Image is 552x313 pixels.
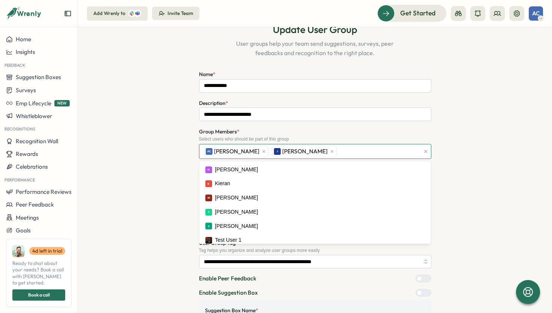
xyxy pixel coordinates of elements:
span: Peer Feedback [16,201,54,208]
button: Invite Team [152,7,199,20]
span: Recognition Wall [16,138,58,145]
h1: Update User Group [273,23,357,36]
div: [PERSON_NAME] [215,222,258,231]
p: User groups help your team send suggestions, surveys, peer feedbacks and recognition to the right... [231,39,399,58]
span: Emp Lifecycle [16,100,51,107]
span: Suggestion Boxes [16,73,61,81]
span: Home [16,36,31,43]
button: Get Started [377,5,446,21]
div: Kieran [215,180,230,188]
label: Group Members [199,128,239,136]
p: Enable Peer Feedback [199,274,256,283]
div: Tag helps you organize and analyze user groups more easily [199,248,431,253]
div: [PERSON_NAME] [215,194,258,202]
button: Book a call [12,289,65,301]
div: [PERSON_NAME] [215,208,258,216]
span: S [208,224,209,228]
span: Insights [16,48,35,55]
div: [PERSON_NAME] [215,166,258,174]
img: Ali Khan [12,245,24,257]
button: AC [529,6,543,21]
span: AC [532,10,540,16]
span: Goals [16,227,31,234]
label: Name [199,70,215,79]
span: S [208,210,209,214]
div: Invite Team [168,10,193,17]
label: Description [199,99,228,108]
span: H [208,168,209,172]
span: Surveys [16,87,36,94]
button: Add Wrenly to [87,6,148,21]
span: NEW [54,100,70,106]
span: K [208,182,209,186]
span: Rewards [16,150,38,157]
span: M [208,196,210,200]
span: [PERSON_NAME] [282,147,328,156]
span: Meetings [16,214,39,221]
button: Expand sidebar [64,10,72,17]
div: Test User 1 [215,236,242,244]
span: Book a call [28,290,50,300]
div: Select users who should be part of this group [199,136,431,142]
span: Get Started [400,8,435,18]
span: Whistleblower [16,112,52,120]
span: Ready to chat about your needs? Book a call with [PERSON_NAME] to get started. [12,260,65,286]
p: Enable Suggestion Box [199,289,258,297]
span: J [277,149,278,153]
a: 4d left in trial [29,247,65,255]
span: AC [207,149,211,153]
span: [PERSON_NAME] [214,147,259,156]
span: Performance Reviews [16,188,72,195]
span: Celebrations [16,163,48,170]
div: Add Wrenly to [93,10,125,17]
img: Test User 1 [205,237,212,244]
